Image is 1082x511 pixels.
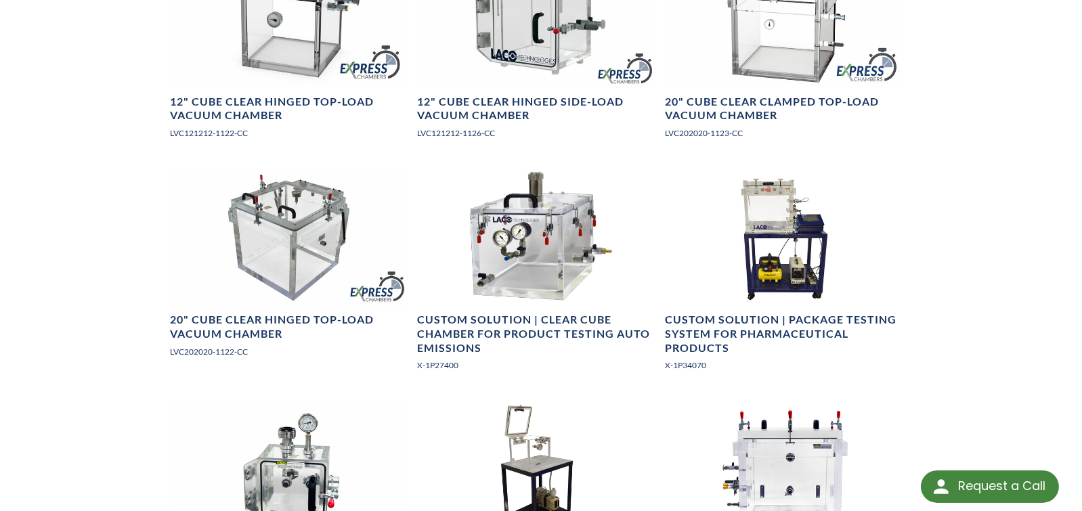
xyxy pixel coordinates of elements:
[170,313,409,341] h4: 20" Cube Clear Hinged Top-Load Vacuum Chamber
[665,95,904,123] h4: 20" Cube Clear Clamped Top-Load Vacuum Chamber
[958,470,1045,502] div: Request a Call
[665,313,904,355] h4: Custom Solution | Package Testing System for Pharmaceutical Products
[417,313,656,355] h4: Custom Solution | Clear Cube Chamber for Product Testing Auto Emissions
[170,345,409,358] p: LVC202020-1122-CC
[417,359,656,372] p: X-1P27400
[170,127,409,139] p: LVC121212-1122-CC
[921,470,1059,503] div: Request a Call
[170,172,409,369] a: LVC202020-1122-CC Cubed Express Chamber, rear angled view20" Cube Clear Hinged Top-Load Vacuum Ch...
[417,172,656,382] a: Clear Cube Chamber for Product Testing Auto EmissionsCustom Solution | Clear Cube Chamber for Pro...
[417,95,656,123] h4: 12" Cube Clear Hinged Side-Load Vacuum Chamber
[665,172,904,382] a: Package Testing System for Pharmaceutical Products, front viewCustom Solution | Package Testing S...
[930,476,952,497] img: round button
[665,359,904,372] p: X-1P34070
[170,95,409,123] h4: 12" Cube Clear Hinged Top-Load Vacuum Chamber
[417,127,656,139] p: LVC121212-1126-CC
[665,127,904,139] p: LVC202020-1123-CC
